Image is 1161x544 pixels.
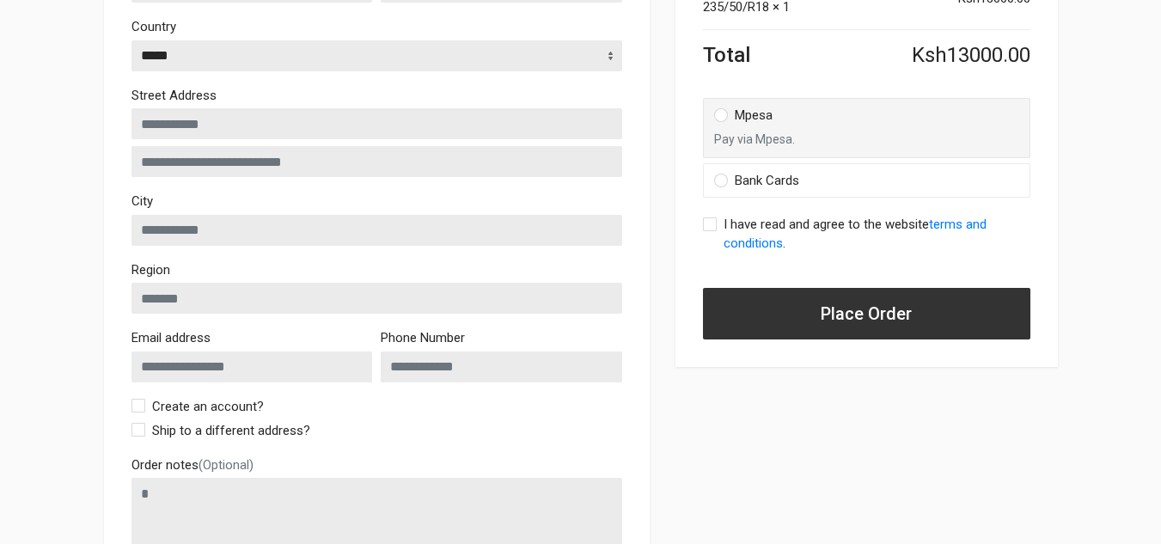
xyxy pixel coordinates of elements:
span: Bank Cards [735,173,799,188]
th: Total [703,29,895,64]
label: I have read and agree to the website . [724,215,1030,254]
label: Ship to a different address? [152,421,310,441]
label: Region [131,260,170,280]
td: Ksh 13000.00 [895,29,1030,64]
label: Create an account? [152,397,264,417]
label: Order notes [131,455,254,475]
label: Email address [131,328,211,348]
span: Mpesa [735,107,773,123]
div: Pay via Mpesa. [704,130,1030,156]
span: ( Optional ) [199,457,254,473]
label: Phone Number [381,328,465,348]
label: Street Address [131,86,217,106]
button: Place Order [703,288,1030,339]
label: City [131,192,153,211]
label: Country [131,17,176,37]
